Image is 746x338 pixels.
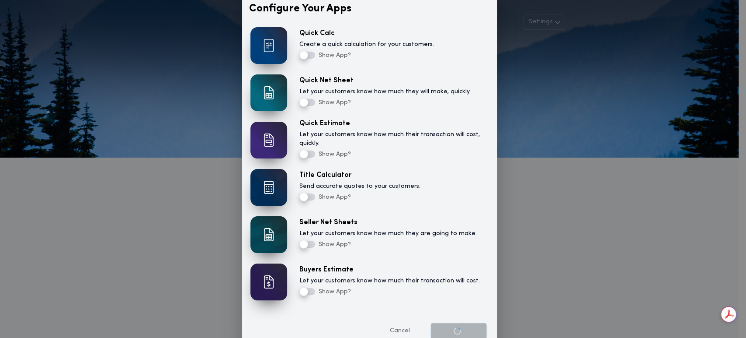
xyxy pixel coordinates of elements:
img: overlay [250,122,287,158]
img: card icon [264,275,274,289]
img: overlay [250,216,287,253]
label: Let your customers know how much their transaction will cost. [299,277,480,285]
label: Send accurate quotes to your customers. [299,182,420,191]
img: card icon [264,134,274,147]
img: card icon [264,228,274,241]
label: Title Calculator [299,170,351,180]
span: Show App? [317,194,351,201]
img: overlay [250,74,287,111]
img: overlay [250,264,287,300]
span: Show App? [317,151,351,158]
img: card icon [264,181,274,194]
label: Let your customers know how much their transaction will cost, quickly. [299,130,489,148]
label: Let your customers know how much they are going to make. [299,229,477,238]
label: Quick Estimate [299,118,350,129]
img: overlay [250,27,287,64]
span: Show App? [317,52,351,59]
label: Create a quick calculation for your customers. [299,40,434,49]
p: Configure Your Apps [249,1,490,17]
label: Buyers Estimate [299,264,354,275]
img: card icon [264,86,274,99]
label: Let your customers know how much they will make, quickly. [299,88,471,96]
label: Quick Net Sheet [299,75,354,86]
span: Show App? [317,99,351,106]
span: Show App? [317,289,351,295]
label: Seller Net Sheets [299,217,357,228]
span: Show App? [317,241,351,248]
img: card icon [264,39,274,52]
img: overlay [250,169,287,206]
label: Quick Calc [299,28,335,39]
